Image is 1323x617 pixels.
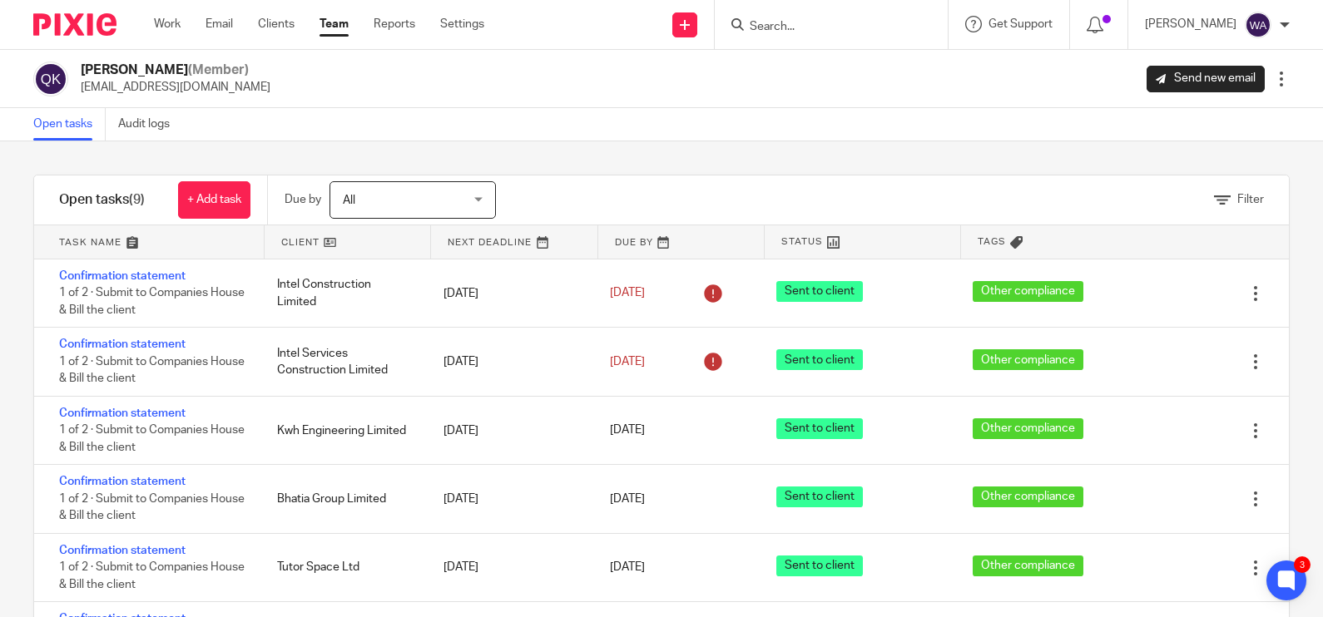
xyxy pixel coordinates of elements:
[1245,12,1271,38] img: svg%3E
[260,414,427,447] div: Kwh Engineering Limited
[978,234,1006,249] span: Tags
[973,418,1083,439] span: Other compliance
[59,338,186,350] a: Confirmation statement
[427,345,593,378] div: [DATE]
[59,407,186,419] a: Confirmation statement
[81,79,270,96] p: [EMAIL_ADDRESS][DOMAIN_NAME]
[748,20,898,35] input: Search
[973,281,1083,302] span: Other compliance
[178,181,250,219] a: + Add task
[59,493,245,522] span: 1 of 2 · Submit to Companies House & Bill the client
[427,482,593,516] div: [DATE]
[320,16,349,32] a: Team
[427,277,593,310] div: [DATE]
[1237,194,1264,205] span: Filter
[973,555,1083,576] span: Other compliance
[129,193,145,206] span: (9)
[610,425,645,437] span: [DATE]
[440,16,484,32] a: Settings
[188,63,249,77] span: (Member)
[118,108,182,141] a: Audit logs
[260,337,427,387] div: Intel Services Construction Limited
[776,349,863,370] span: Sent to client
[33,108,106,141] a: Open tasks
[59,561,245,590] span: 1 of 2 · Submit to Companies House & Bill the client
[374,16,415,32] a: Reports
[59,425,245,454] span: 1 of 2 · Submit to Companies House & Bill the client
[343,195,355,206] span: All
[973,349,1083,370] span: Other compliance
[154,16,181,32] a: Work
[427,414,593,447] div: [DATE]
[81,62,270,79] h2: [PERSON_NAME]
[33,13,116,36] img: Pixie
[1294,556,1311,573] div: 3
[33,62,68,96] img: svg%3E
[610,562,645,574] span: [DATE]
[989,18,1053,30] span: Get Support
[610,288,645,299] span: [DATE]
[260,550,427,584] div: Tutor Space Ltd
[776,281,863,302] span: Sent to client
[206,16,233,32] a: Email
[973,486,1083,507] span: Other compliance
[776,418,863,439] span: Sent to client
[59,270,186,282] a: Confirmation statement
[258,16,295,32] a: Clients
[59,356,245,385] span: 1 of 2 · Submit to Companies House & Bill the client
[260,268,427,318] div: Intel Construction Limited
[59,191,145,209] h1: Open tasks
[59,476,186,487] a: Confirmation statement
[776,555,863,576] span: Sent to client
[1147,66,1265,92] a: Send new email
[59,288,245,317] span: 1 of 2 · Submit to Companies House & Bill the client
[260,482,427,516] div: Bhatia Group Limited
[59,545,186,556] a: Confirmation statement
[781,234,823,249] span: Status
[776,486,863,507] span: Sent to client
[610,356,645,368] span: [DATE]
[427,550,593,584] div: [DATE]
[285,191,321,208] p: Due by
[1145,16,1236,32] p: [PERSON_NAME]
[610,493,645,505] span: [DATE]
